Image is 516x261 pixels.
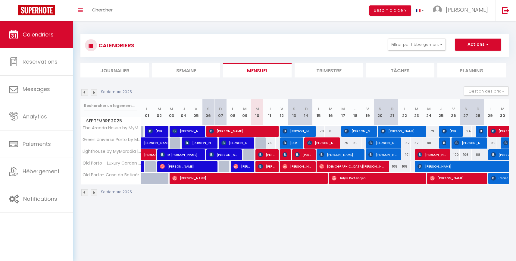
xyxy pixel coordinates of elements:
span: [PERSON_NAME] [209,125,275,137]
span: M [PERSON_NAME] [160,149,201,160]
button: Ouvrir le widget de chat LiveChat [5,2,23,20]
div: 78 [312,126,325,137]
img: ... [433,5,442,14]
th: 16 [325,99,337,126]
a: [PERSON_NAME] de la [GEOGRAPHIC_DATA] [141,137,153,149]
th: 10 [251,99,264,126]
th: 01 [141,99,153,126]
li: Mensuel [223,63,292,77]
th: 13 [288,99,300,126]
span: Calendriers [23,31,54,38]
span: [PERSON_NAME] [221,137,250,149]
div: 82 [398,137,411,149]
span: [PERSON_NAME] [209,149,238,160]
span: [PERSON_NAME] [258,149,275,160]
abbr: L [146,106,148,112]
th: 20 [374,99,386,126]
p: Septembre 2025 [101,89,132,95]
button: Besoin d'aide ? [369,5,411,16]
span: [PERSON_NAME] [430,172,483,184]
span: Paiements [23,140,51,148]
span: Septembre 2025 [81,117,141,125]
span: [PERSON_NAME] [454,137,483,149]
span: [PERSON_NAME] [446,6,488,14]
abbr: J [440,106,443,112]
li: Trimestre [295,63,363,77]
span: Messages [23,85,50,93]
th: 03 [165,99,178,126]
abbr: S [293,106,296,112]
span: [PERSON_NAME] [295,149,311,160]
abbr: M [243,106,247,112]
div: 80 [423,137,435,149]
abbr: M [158,106,161,112]
h3: CALENDRIERS [97,39,134,52]
img: Super Booking [18,5,55,15]
span: [PERSON_NAME] de la [GEOGRAPHIC_DATA] [144,134,172,146]
th: 23 [411,99,423,126]
button: Actions [455,39,501,51]
abbr: D [305,106,308,112]
th: 19 [361,99,374,126]
span: [PERSON_NAME] [283,161,311,172]
div: 101 [398,149,411,160]
img: logout [502,7,509,14]
abbr: J [183,106,185,112]
th: 07 [214,99,227,126]
th: 22 [398,99,411,126]
span: Réservations [23,58,58,65]
span: The Arcada House by MyMoradia [82,126,142,130]
span: [PERSON_NAME] [160,161,214,172]
abbr: V [280,106,283,112]
li: Planning [437,63,506,77]
abbr: J [354,106,357,112]
span: Julya Portengen [332,172,422,184]
span: [PERSON_NAME] [148,125,164,137]
th: 18 [349,99,361,126]
span: [PERSON_NAME] [381,125,422,137]
button: Gestion des prix [464,86,509,96]
th: 08 [227,99,239,126]
div: 75 [337,137,349,149]
span: Notifications [23,195,57,203]
li: Tâches [366,63,434,77]
abbr: L [404,106,405,112]
div: 88 [472,149,484,160]
th: 27 [460,99,472,126]
abbr: D [391,106,394,112]
th: 15 [312,99,325,126]
span: [PERSON_NAME] [344,125,373,137]
span: Chercher [92,7,113,13]
th: 25 [435,99,447,126]
abbr: M [501,106,505,112]
abbr: M [170,106,173,112]
abbr: L [318,106,320,112]
th: 09 [239,99,251,126]
th: 30 [496,99,509,126]
span: Analytics [23,113,47,120]
abbr: S [379,106,381,112]
th: 14 [300,99,313,126]
span: [PERSON_NAME] [144,146,158,157]
span: [PERSON_NAME] [479,125,483,137]
span: [PERSON_NAME] [PERSON_NAME] [PERSON_NAME] [258,161,275,172]
abbr: M [255,106,259,112]
span: [PERSON_NAME] [417,149,446,160]
th: 04 [178,99,190,126]
th: 12 [276,99,288,126]
div: 108 [386,161,399,172]
abbr: J [268,106,271,112]
span: [PERSON_NAME] [442,125,458,137]
span: [PERSON_NAME] DE LOS ÁNGELES [PERSON_NAME] [172,125,201,137]
div: 80 [484,137,496,149]
th: 24 [423,99,435,126]
p: Septembre 2025 [101,189,132,195]
abbr: V [452,106,455,112]
span: Hébergement [23,168,60,175]
span: [PERSON_NAME] [368,137,397,149]
div: 76 [264,137,276,149]
abbr: V [195,106,197,112]
span: Old Porto- Casa do Boticário [82,173,142,177]
div: 108 [398,161,411,172]
div: 100 [447,149,460,160]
